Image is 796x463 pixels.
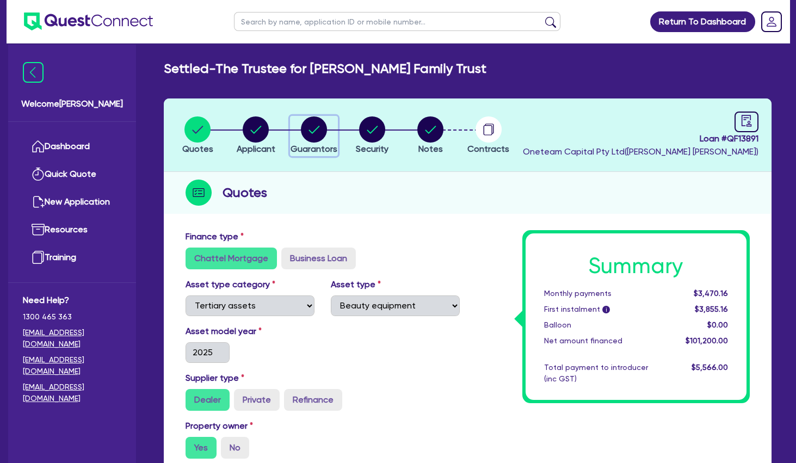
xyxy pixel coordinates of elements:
label: Asset type [331,278,381,291]
a: [EMAIL_ADDRESS][DOMAIN_NAME] [23,381,121,404]
label: No [221,437,249,459]
span: $3,855.16 [695,305,728,313]
span: Loan # QF13891 [523,132,758,145]
label: Property owner [186,419,253,433]
img: resources [32,223,45,236]
img: step-icon [186,180,212,206]
span: Quotes [182,144,213,154]
a: Quick Quote [23,160,121,188]
label: Finance type [186,230,244,243]
a: Dropdown toggle [757,8,786,36]
label: Asset type category [186,278,275,291]
h1: Summary [544,253,729,279]
span: $0.00 [707,320,728,329]
button: Security [355,116,389,156]
span: Contracts [467,144,509,154]
button: Quotes [182,116,214,156]
span: $3,470.16 [694,289,728,298]
label: Chattel Mortgage [186,248,277,269]
a: Dashboard [23,133,121,160]
h2: Quotes [223,183,267,202]
img: new-application [32,195,45,208]
a: New Application [23,188,121,216]
label: Dealer [186,389,230,411]
span: Applicant [237,144,275,154]
button: Notes [417,116,444,156]
span: Oneteam Capital Pty Ltd ( [PERSON_NAME] [PERSON_NAME] ) [523,146,758,157]
span: audit [741,115,752,127]
a: [EMAIL_ADDRESS][DOMAIN_NAME] [23,327,121,350]
span: i [602,306,610,313]
img: quick-quote [32,168,45,181]
img: quest-connect-logo-blue [24,13,153,30]
span: Welcome [PERSON_NAME] [21,97,123,110]
span: $5,566.00 [692,363,728,372]
a: Training [23,244,121,271]
input: Search by name, application ID or mobile number... [234,12,560,31]
label: Supplier type [186,372,244,385]
button: Guarantors [290,116,338,156]
h2: Settled - The Trustee for [PERSON_NAME] Family Trust [164,61,486,77]
span: Guarantors [291,144,337,154]
button: Contracts [467,116,510,156]
label: Business Loan [281,248,356,269]
img: icon-menu-close [23,62,44,83]
span: Security [356,144,388,154]
label: Yes [186,437,217,459]
img: training [32,251,45,264]
label: Asset model year [177,325,323,338]
div: Net amount financed [536,335,670,347]
div: Monthly payments [536,288,670,299]
a: Resources [23,216,121,244]
div: First instalment [536,304,670,315]
span: Notes [418,144,443,154]
a: audit [735,112,758,132]
a: Return To Dashboard [650,11,755,32]
button: Applicant [236,116,276,156]
div: Balloon [536,319,670,331]
span: Need Help? [23,294,121,307]
div: Total payment to introducer (inc GST) [536,362,670,385]
label: Private [234,389,280,411]
span: $101,200.00 [686,336,728,345]
label: Refinance [284,389,342,411]
span: 1300 465 363 [23,311,121,323]
a: [EMAIL_ADDRESS][DOMAIN_NAME] [23,354,121,377]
